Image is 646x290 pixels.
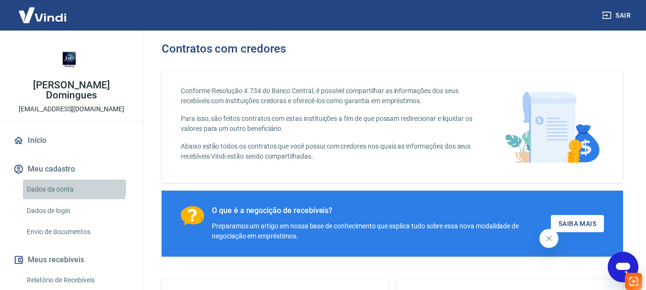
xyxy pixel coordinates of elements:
[608,252,638,282] iframe: Botão para abrir a janela de mensagens
[6,7,80,14] span: Olá! Precisa de ajuda?
[8,80,135,100] p: [PERSON_NAME] Domingues
[23,222,131,242] a: Envio de documentos
[11,159,131,180] button: Meu cadastro
[11,249,131,270] button: Meus recebíveis
[23,180,131,199] a: Dados da conta
[600,7,635,24] button: Sair
[162,42,286,55] h3: Contratos com credores
[19,104,124,114] p: [EMAIL_ADDRESS][DOMAIN_NAME]
[181,206,204,226] img: Ícone com um ponto de interrogação.
[539,229,558,248] iframe: Fechar mensagem
[23,270,131,290] a: Relatório de Recebíveis
[212,221,551,241] div: Preparamos um artigo em nossa base de conhecimento que explica tudo sobre essa nova modalidade de...
[212,206,551,215] div: O que é a negocição de recebíveis?
[11,130,131,151] a: Início
[500,86,604,168] img: main-image.9f1869c469d712ad33ce.png
[551,215,604,233] a: Saiba Mais
[181,141,477,161] p: Abaixo estão todos os contratos que você possui com credores nos quais as informações dos seus re...
[181,114,477,134] p: Para isso, são feitos contratos com estas instituições a fim de que possam redirecionar e liquida...
[53,38,91,76] img: 3391e960-2d86-4644-bbee-f77b44da652a.jpeg
[23,201,131,221] a: Dados de login
[11,0,74,30] img: Vindi
[181,86,477,106] p: Conforme Resolução 4.734 do Banco Central, é possível compartilhar as informações dos seus recebí...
